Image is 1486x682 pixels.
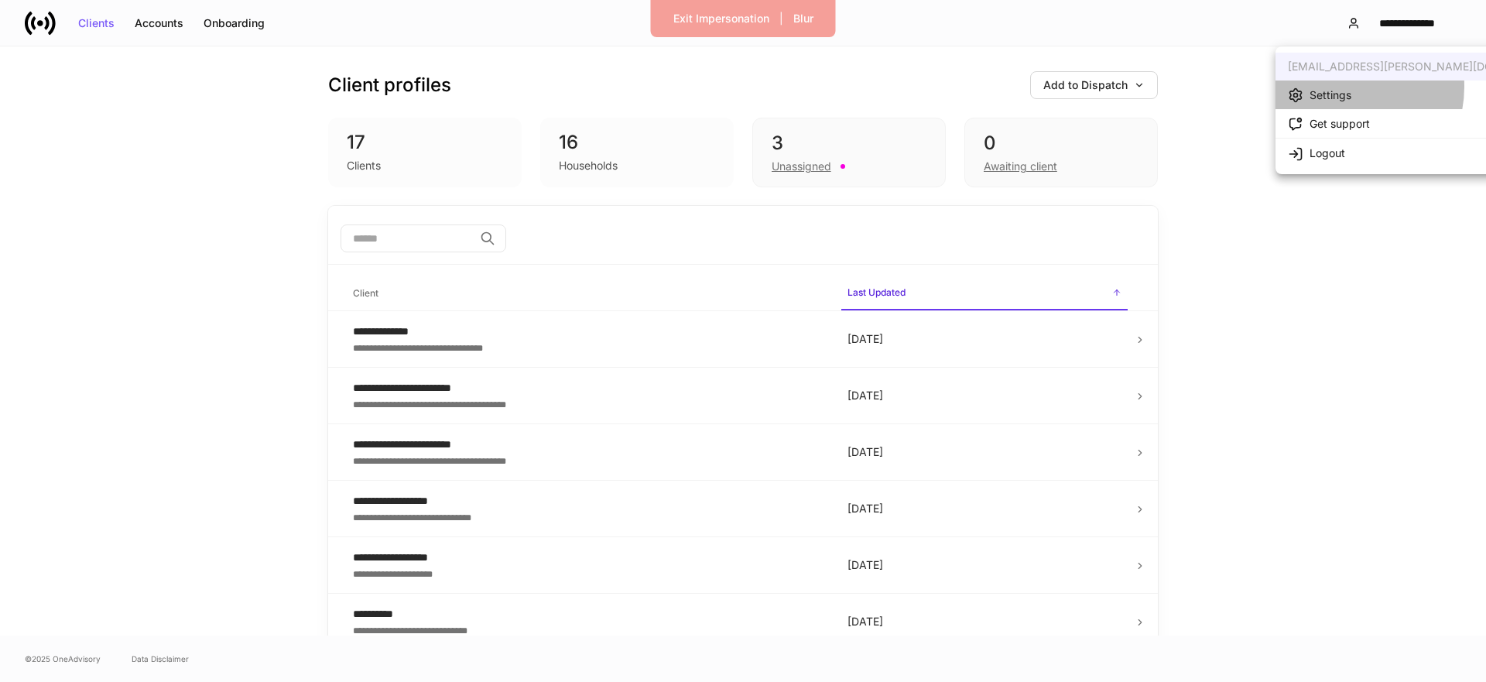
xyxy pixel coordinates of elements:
[673,13,769,24] div: Exit Impersonation
[1310,116,1370,132] div: Get support
[1310,146,1345,161] div: Logout
[1310,87,1351,103] div: Settings
[793,13,813,24] div: Blur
